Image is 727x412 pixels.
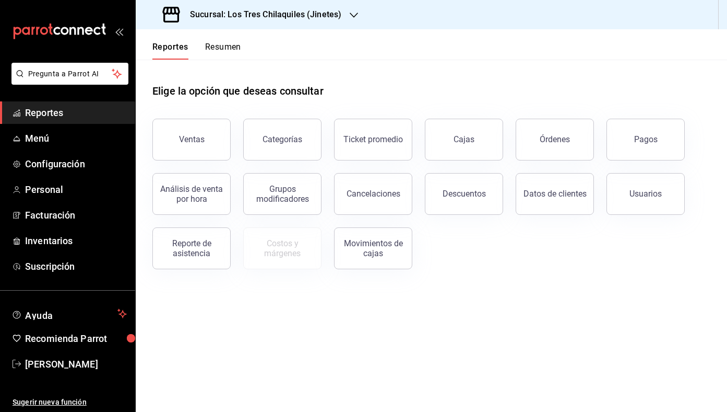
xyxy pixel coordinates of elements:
div: Costos y márgenes [250,238,315,258]
button: Análisis de venta por hora [152,173,231,215]
div: Órdenes [540,134,570,144]
button: Pregunta a Parrot AI [11,63,128,85]
button: Órdenes [516,119,594,161]
a: Pregunta a Parrot AI [7,76,128,87]
div: Categorías [263,134,302,144]
button: Grupos modificadores [243,173,321,215]
div: Cancelaciones [347,189,400,199]
button: Cancelaciones [334,173,412,215]
span: Pregunta a Parrot AI [28,68,112,79]
span: Recomienda Parrot [25,331,127,346]
div: Datos de clientes [523,189,587,199]
button: Reporte de asistencia [152,227,231,269]
button: Reportes [152,42,188,60]
h1: Elige la opción que deseas consultar [152,83,324,99]
button: Descuentos [425,173,503,215]
span: Menú [25,131,127,145]
button: Resumen [205,42,241,60]
span: Reportes [25,106,127,120]
span: Inventarios [25,234,127,248]
div: navigation tabs [152,42,241,60]
div: Movimientos de cajas [341,238,406,258]
div: Usuarios [629,189,662,199]
div: Análisis de venta por hora [159,184,224,204]
div: Ventas [179,134,205,144]
span: Suscripción [25,259,127,273]
div: Pagos [634,134,658,144]
button: Categorías [243,119,321,161]
span: Facturación [25,208,127,222]
button: Pagos [606,119,685,161]
button: Usuarios [606,173,685,215]
div: Descuentos [443,189,486,199]
button: Ventas [152,119,231,161]
button: Datos de clientes [516,173,594,215]
button: Contrata inventarios para ver este reporte [243,227,321,269]
h3: Sucursal: Los Tres Chilaquiles (Jinetes) [182,8,341,21]
div: Ticket promedio [343,134,403,144]
button: Movimientos de cajas [334,227,412,269]
span: Personal [25,182,127,197]
span: Ayuda [25,307,113,320]
button: Ticket promedio [334,119,412,161]
div: Grupos modificadores [250,184,315,204]
span: Sugerir nueva función [13,397,127,408]
button: Cajas [425,119,503,161]
div: Cajas [454,134,474,144]
span: [PERSON_NAME] [25,357,127,371]
span: Configuración [25,157,127,171]
button: open_drawer_menu [115,27,123,36]
div: Reporte de asistencia [159,238,224,258]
